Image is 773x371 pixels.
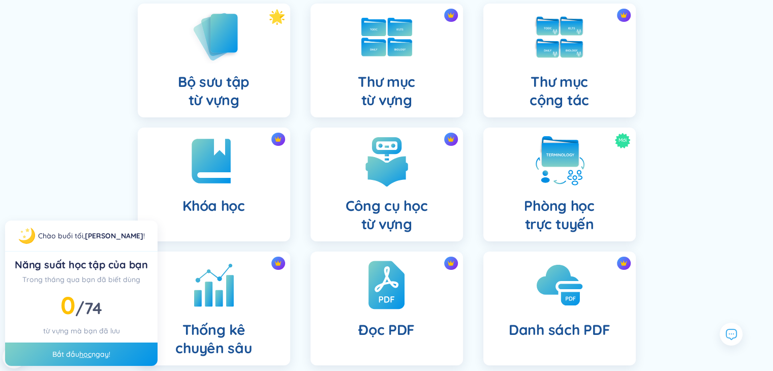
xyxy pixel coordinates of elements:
[38,231,85,240] span: Chào buổi tối ,
[84,298,102,318] span: 74
[300,128,473,241] a: crown iconCông cụ họctừ vựng
[524,197,594,233] h4: Phòng học trực tuyến
[128,128,300,241] a: crown iconKhóa học
[38,230,145,241] div: !
[473,252,646,365] a: crown iconDanh sách PDF
[473,4,646,117] a: crown iconThư mụccộng tác
[619,133,627,148] span: Mới
[79,350,91,359] a: học
[75,298,102,318] span: /
[300,252,473,365] a: crown iconĐọc PDF
[346,197,428,233] h4: Công cụ học từ vựng
[447,12,454,19] img: crown icon
[447,260,454,267] img: crown icon
[274,136,282,143] img: crown icon
[85,231,143,240] a: [PERSON_NAME]
[530,73,589,109] h4: Thư mục cộng tác
[620,260,627,267] img: crown icon
[509,321,610,339] h4: Danh sách PDF
[128,4,300,117] a: Bộ sưu tậptừ vựng
[178,73,250,109] h4: Bộ sưu tập từ vựng
[60,290,75,320] span: 0
[13,274,149,285] div: Trong tháng qua bạn đã biết dùng
[473,128,646,241] a: MớiPhòng họctrực tuyến
[620,12,627,19] img: crown icon
[447,136,454,143] img: crown icon
[300,4,473,117] a: crown iconThư mụctừ vựng
[13,258,149,272] div: Năng suất học tập của bạn
[274,260,282,267] img: crown icon
[13,325,149,336] div: từ vựng mà bạn đã lưu
[5,343,158,366] div: Bắt đầu ngay!
[358,321,415,339] h4: Đọc PDF
[358,73,415,109] h4: Thư mục từ vựng
[128,252,300,365] a: crown iconThống kêchuyên sâu
[175,321,252,357] h4: Thống kê chuyên sâu
[182,197,245,215] h4: Khóa học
